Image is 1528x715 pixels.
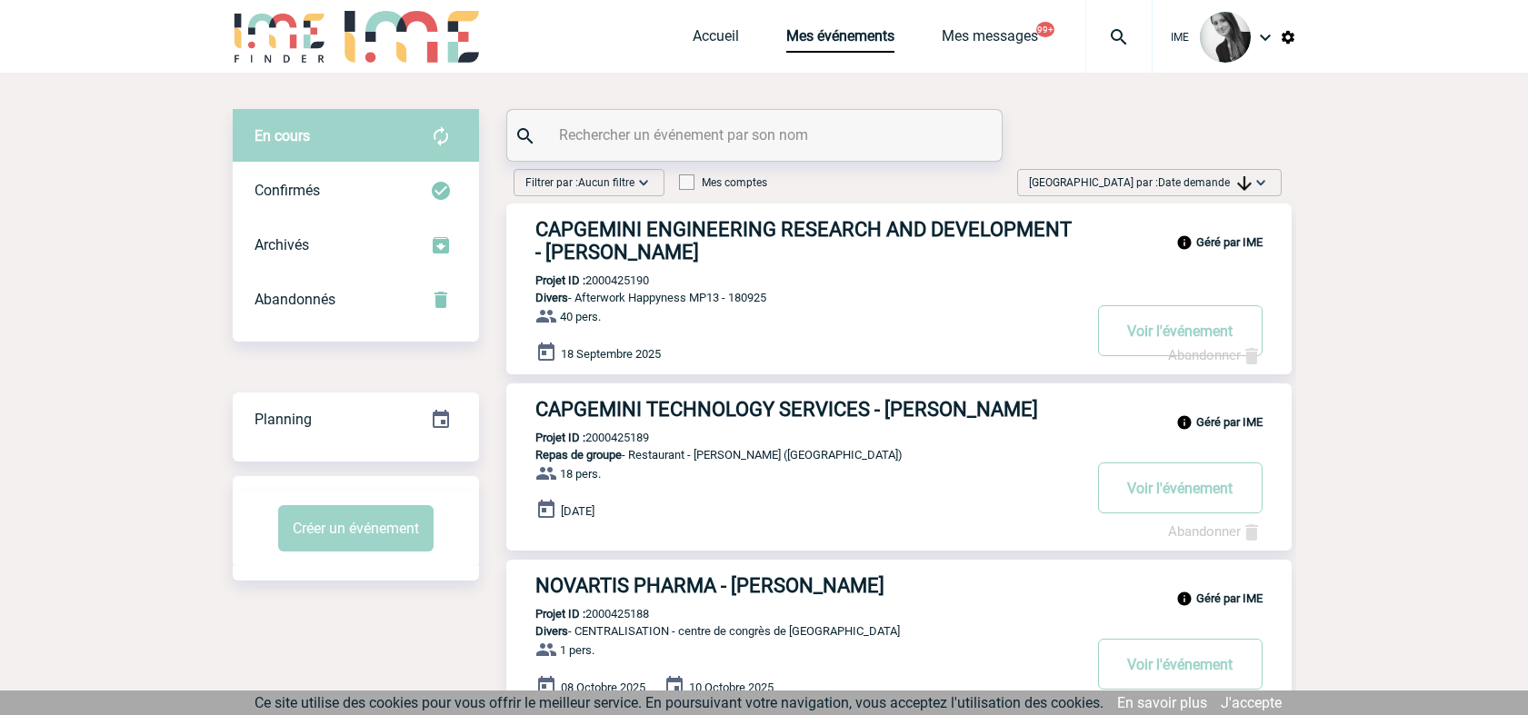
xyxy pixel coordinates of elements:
[535,218,1081,263] h3: CAPGEMINI ENGINEERING RESEARCH AND DEVELOPMENT - [PERSON_NAME]
[942,27,1038,53] a: Mes messages
[554,122,959,148] input: Rechercher un événement par son nom
[1171,31,1189,44] span: IME
[506,398,1292,421] a: CAPGEMINI TECHNOLOGY SERVICES - [PERSON_NAME]
[1176,234,1193,251] img: info_black_24dp.svg
[689,680,774,694] span: 10 Octobre 2025
[560,467,601,481] span: 18 pers.
[560,310,601,323] span: 40 pers.
[561,680,645,694] span: 08 Octobre 2025
[233,218,479,273] div: Retrouvez ici tous les événements que vous avez décidé d'archiver
[1196,415,1263,429] b: Géré par IME
[1196,235,1263,249] b: Géré par IME
[535,607,585,621] b: Projet ID :
[1237,176,1252,191] img: arrow_downward.png
[233,392,479,445] a: Planning
[1029,174,1252,192] span: [GEOGRAPHIC_DATA] par :
[1098,462,1263,513] button: Voir l'événement
[506,273,649,287] p: 2000425190
[255,411,312,428] span: Planning
[506,607,649,621] p: 2000425188
[1098,639,1263,690] button: Voir l'événement
[506,218,1292,263] a: CAPGEMINI ENGINEERING RESEARCH AND DEVELOPMENT - [PERSON_NAME]
[634,174,653,192] img: baseline_expand_more_white_24dp-b.png
[506,291,1081,304] p: - Afterwork Happyness MP13 - 180925
[255,127,310,144] span: En cours
[1098,305,1263,356] button: Voir l'événement
[535,448,622,462] span: Repas de groupe
[535,291,568,304] span: Divers
[561,504,594,518] span: [DATE]
[255,182,320,199] span: Confirmés
[1176,414,1193,431] img: info_black_24dp.svg
[255,236,309,253] span: Archivés
[506,574,1292,597] a: NOVARTIS PHARMA - [PERSON_NAME]
[535,574,1081,597] h3: NOVARTIS PHARMA - [PERSON_NAME]
[1221,694,1282,711] a: J'accepte
[506,624,1081,638] p: - CENTRALISATION - centre de congrès de [GEOGRAPHIC_DATA]
[233,273,479,327] div: Retrouvez ici tous vos événements annulés
[1252,174,1270,192] img: baseline_expand_more_white_24dp-b.png
[255,694,1104,711] span: Ce site utilise des cookies pour vous offrir le meilleur service. En poursuivant votre navigation...
[1117,694,1207,711] a: En savoir plus
[278,505,434,551] button: Créer un événement
[561,347,661,361] span: 18 Septembre 2025
[679,176,767,189] label: Mes comptes
[1196,591,1263,605] b: Géré par IME
[1200,12,1251,63] img: 101050-0.jpg
[578,176,634,189] span: Aucun filtre
[506,448,1081,462] p: - Restaurant - [PERSON_NAME] ([GEOGRAPHIC_DATA])
[233,392,479,447] div: Retrouvez ici tous vos événements organisés par date et état d'avancement
[233,109,479,164] div: Retrouvez ici tous vos évènements avant confirmation
[525,174,634,192] span: Filtrer par :
[1158,176,1252,189] span: Date demande
[1168,347,1263,363] a: Abandonner
[560,643,594,657] span: 1 pers.
[535,398,1081,421] h3: CAPGEMINI TECHNOLOGY SERVICES - [PERSON_NAME]
[255,291,335,308] span: Abandonnés
[506,431,649,444] p: 2000425189
[535,431,585,444] b: Projet ID :
[786,27,894,53] a: Mes événements
[693,27,739,53] a: Accueil
[1176,591,1193,607] img: info_black_24dp.svg
[1168,523,1263,540] a: Abandonner
[535,624,568,638] span: Divers
[535,273,585,287] b: Projet ID :
[233,11,327,63] img: IME-Finder
[1036,22,1054,37] button: 99+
